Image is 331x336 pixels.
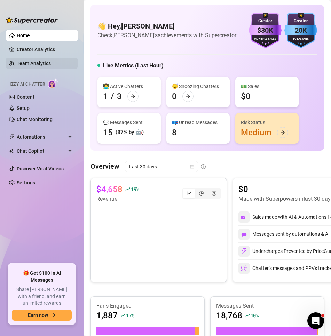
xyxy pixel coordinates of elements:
[17,180,35,185] a: Settings
[12,270,72,283] span: 🎁 Get $100 in AI Messages
[103,62,164,70] h5: Live Metrics (Last Hour)
[280,130,285,135] span: arrow-right
[48,78,58,88] img: AI Chatter
[103,119,155,126] div: 💬 Messages Sent
[96,302,199,310] article: Fans Engaged
[187,191,191,196] span: line-chart
[172,127,177,138] div: 8
[131,186,139,192] span: 19 %
[96,195,139,203] article: Revenue
[131,94,135,99] span: arrow-right
[126,312,134,319] span: 17 %
[284,25,317,36] div: 20K
[190,165,194,169] span: calendar
[116,128,144,137] div: (87% by 🤖)
[216,302,318,310] article: Messages Sent
[284,18,317,24] div: Creator
[9,149,14,153] img: Chat Copilot
[172,119,224,126] div: 📪 Unread Messages
[17,145,66,157] span: Chat Copilot
[17,105,30,111] a: Setup
[17,94,34,100] a: Content
[103,91,108,102] div: 1
[241,248,247,254] img: svg%3e
[17,33,30,38] a: Home
[251,312,259,319] span: 10 %
[103,127,113,138] div: 15
[6,17,58,24] img: logo-BBDzfeDw.svg
[97,31,236,40] article: Check [PERSON_NAME]'s achievements with Supercreator
[249,37,282,41] div: Monthly Sales
[199,191,204,196] span: pie-chart
[12,310,72,321] button: Earn nowarrow-right
[249,13,282,48] img: purple-badge-B9DA21FR.svg
[28,312,48,318] span: Earn now
[249,18,282,24] div: Creator
[17,44,72,55] a: Creator Analytics
[241,265,247,271] img: svg%3e
[216,310,242,321] article: 18,768
[90,161,119,171] article: Overview
[12,286,72,307] span: Share [PERSON_NAME] with a friend, and earn unlimited rewards
[307,312,324,329] iframe: Intercom live chat
[284,13,317,48] img: blue-badge-DgoSNQY1.svg
[172,82,224,90] div: 😴 Snoozing Chatters
[17,166,64,171] a: Discover Viral Videos
[9,134,15,140] span: thunderbolt
[241,91,251,102] div: $0
[117,91,122,102] div: 3
[96,184,123,195] article: $4,658
[186,94,190,99] span: arrow-right
[212,191,216,196] span: dollar-circle
[172,91,177,102] div: 0
[17,61,51,66] a: Team Analytics
[201,164,206,169] span: info-circle
[249,25,282,36] div: $30K
[97,21,236,31] h4: 👋 Hey, [PERSON_NAME]
[17,131,66,143] span: Automations
[241,119,293,126] div: Risk Status
[284,37,317,41] div: Total Fans
[120,313,125,318] span: rise
[51,313,56,318] span: arrow-right
[96,310,118,321] article: 1,887
[129,161,194,172] span: Last 30 days
[245,313,250,318] span: rise
[103,82,155,90] div: 👩‍💻 Active Chatters
[17,117,53,122] a: Chat Monitoring
[182,188,221,199] div: segmented control
[241,82,293,90] div: 💵 Sales
[125,187,130,192] span: rise
[238,229,330,240] div: Messages sent by automations & AI
[10,81,45,88] span: Izzy AI Chatter
[241,231,247,237] img: svg%3e
[241,214,247,220] img: svg%3e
